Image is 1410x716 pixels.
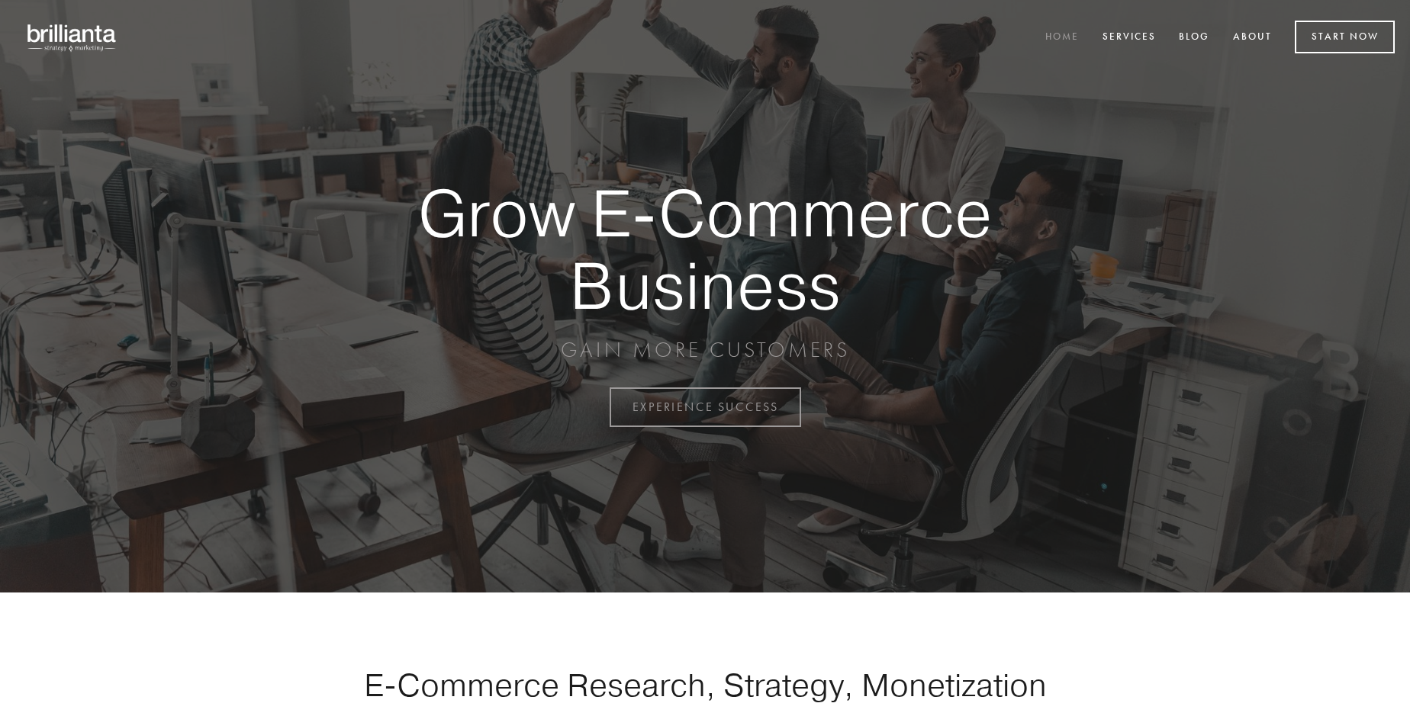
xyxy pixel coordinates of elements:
a: Services [1093,25,1166,50]
a: About [1223,25,1282,50]
img: brillianta - research, strategy, marketing [15,15,130,59]
a: Start Now [1295,21,1395,53]
p: GAIN MORE CUSTOMERS [365,336,1045,364]
a: EXPERIENCE SUCCESS [610,387,801,427]
a: Blog [1169,25,1219,50]
a: Home [1035,25,1089,50]
strong: Grow E-Commerce Business [365,177,1045,321]
h1: E-Commerce Research, Strategy, Monetization [316,666,1094,704]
